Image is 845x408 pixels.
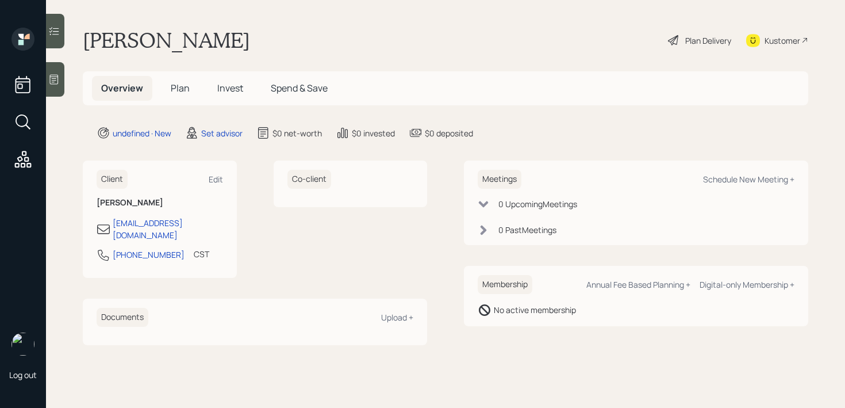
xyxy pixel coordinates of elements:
[272,127,322,139] div: $0 net-worth
[287,170,331,189] h6: Co-client
[101,82,143,94] span: Overview
[478,275,532,294] h6: Membership
[113,127,171,139] div: undefined · New
[352,127,395,139] div: $0 invested
[271,82,328,94] span: Spend & Save
[171,82,190,94] span: Plan
[217,82,243,94] span: Invest
[586,279,690,290] div: Annual Fee Based Planning +
[97,308,148,327] h6: Documents
[498,198,577,210] div: 0 Upcoming Meeting s
[113,249,185,261] div: [PHONE_NUMBER]
[700,279,794,290] div: Digital-only Membership +
[97,170,128,189] h6: Client
[381,312,413,323] div: Upload +
[11,333,34,356] img: retirable_logo.png
[194,248,209,260] div: CST
[685,35,731,47] div: Plan Delivery
[765,35,800,47] div: Kustomer
[209,174,223,185] div: Edit
[478,170,521,189] h6: Meetings
[97,198,223,208] h6: [PERSON_NAME]
[425,127,473,139] div: $0 deposited
[703,174,794,185] div: Schedule New Meeting +
[498,224,556,236] div: 0 Past Meeting s
[113,217,223,241] div: [EMAIL_ADDRESS][DOMAIN_NAME]
[494,304,576,316] div: No active membership
[9,369,37,380] div: Log out
[201,127,243,139] div: Set advisor
[83,28,250,53] h1: [PERSON_NAME]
